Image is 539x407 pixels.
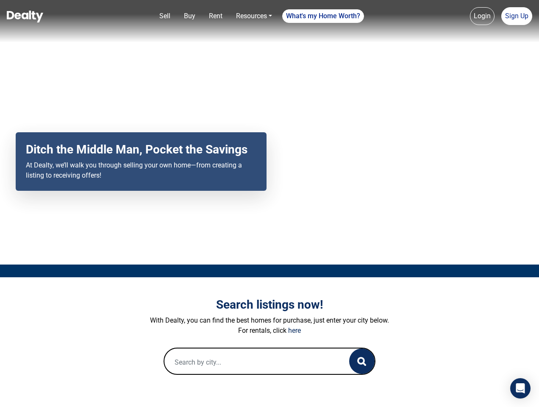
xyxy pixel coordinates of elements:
[181,8,199,25] a: Buy
[34,315,505,326] p: With Dealty, you can find the best homes for purchase, just enter your city below.
[26,160,256,181] p: At Dealty, we’ll walk you through selling your own home—from creating a listing to receiving offers!
[470,7,495,25] a: Login
[233,8,275,25] a: Resources
[34,298,505,312] h3: Search listings now!
[7,11,43,22] img: Dealty - Buy, Sell & Rent Homes
[164,348,332,376] input: Search by city...
[510,378,531,399] div: Open Intercom Messenger
[501,7,532,25] a: Sign Up
[288,326,301,335] a: here
[156,8,174,25] a: Sell
[206,8,226,25] a: Rent
[282,9,364,23] a: What's my Home Worth?
[26,142,256,157] h2: Ditch the Middle Man, Pocket the Savings
[34,326,505,336] p: For rentals, click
